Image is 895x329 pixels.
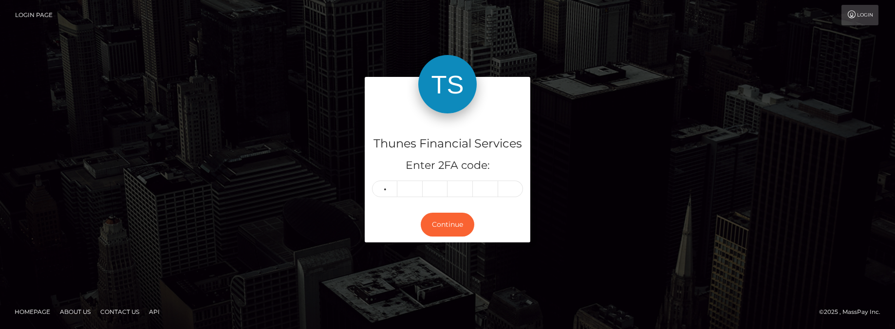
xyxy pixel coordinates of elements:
h5: Enter 2FA code: [372,158,523,173]
a: Homepage [11,304,54,319]
a: About Us [56,304,94,319]
div: © 2025 , MassPay Inc. [819,307,888,317]
img: Thunes Financial Services [418,55,477,113]
a: Contact Us [96,304,143,319]
a: Login Page [15,5,53,25]
h4: Thunes Financial Services [372,135,523,152]
button: Continue [421,213,474,237]
a: API [145,304,164,319]
a: Login [841,5,878,25]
